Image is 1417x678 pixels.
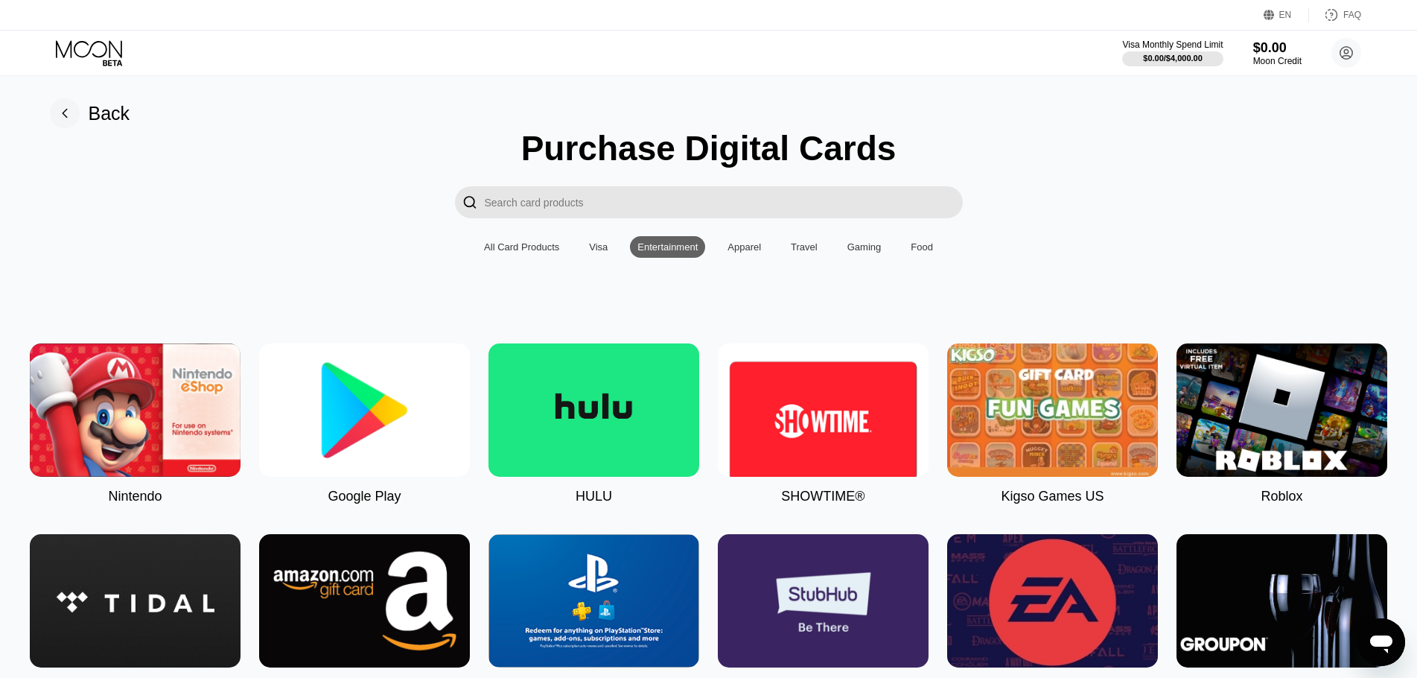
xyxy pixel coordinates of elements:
div: Nintendo [108,489,162,504]
div: Purchase Digital Cards [521,128,897,168]
div: Gaming [847,241,882,253]
div: FAQ [1343,10,1361,20]
div: $0.00Moon Credit [1253,40,1302,66]
div: Roblox [1261,489,1302,504]
div: Visa Monthly Spend Limit [1122,39,1223,50]
div: SHOWTIME® [781,489,864,504]
div:  [462,194,477,211]
div: Food [911,241,933,253]
div: Google Play [328,489,401,504]
div: Visa [582,236,615,258]
div: Entertainment [637,241,698,253]
div: Gaming [840,236,889,258]
div: All Card Products [477,236,567,258]
div: Visa [589,241,608,253]
div: $0.00 / $4,000.00 [1143,54,1203,63]
div: EN [1279,10,1292,20]
div: Travel [791,241,818,253]
input: Search card products [485,186,963,218]
div: FAQ [1309,7,1361,22]
div:  [455,186,485,218]
iframe: Button to launch messaging window [1357,618,1405,666]
div: All Card Products [484,241,559,253]
div: EN [1264,7,1309,22]
div: Travel [783,236,825,258]
div: Food [903,236,940,258]
div: Entertainment [630,236,705,258]
div: Apparel [720,236,768,258]
div: $0.00 [1253,40,1302,56]
div: Apparel [727,241,761,253]
div: HULU [576,489,612,504]
div: Kigso Games US [1001,489,1104,504]
div: Moon Credit [1253,56,1302,66]
div: Visa Monthly Spend Limit$0.00/$4,000.00 [1122,39,1223,66]
div: Back [89,103,130,124]
div: Back [50,98,130,128]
